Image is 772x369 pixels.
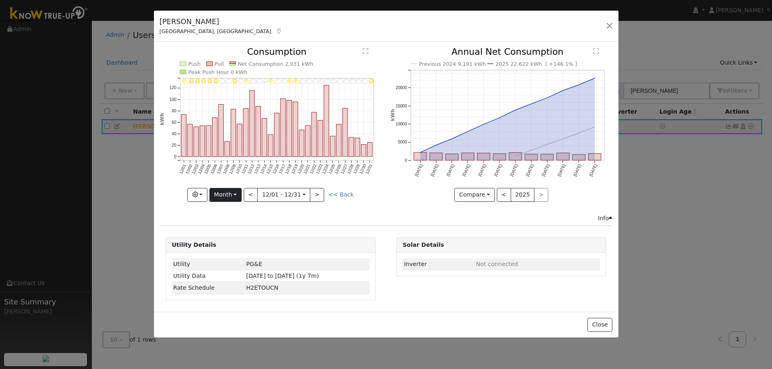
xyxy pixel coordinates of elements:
[171,120,176,125] text: 60
[185,163,193,175] text: 12/02
[299,130,304,157] rect: onclick=""
[160,28,271,34] span: [GEOGRAPHIC_DATA], [GEOGRAPHIC_DATA]
[577,132,581,135] circle: onclick=""
[197,163,206,175] text: 12/04
[557,163,566,177] text: [DATE]
[238,61,313,67] text: Net Consumption 2,031 kWh
[452,47,564,57] text: Annual Net Consumption
[234,163,243,175] text: 12/10
[171,109,176,113] text: 80
[287,79,294,84] i: 12/18 - PartlyCloudy
[418,151,422,154] circle: onclick=""
[188,69,247,75] text: Peak Push Hour 0 kWh
[430,153,443,161] rect: onclick=""
[271,163,280,175] text: 12/16
[396,86,407,90] text: 20000
[171,132,176,136] text: 40
[496,61,577,67] text: 2025 22,622 kWh [ +146.1% ]
[274,113,279,157] rect: onclick=""
[545,143,549,146] circle: onclick=""
[225,79,232,84] i: 12/08 - MostlyCloudy
[446,154,458,160] rect: onclick=""
[194,127,198,157] rect: onclick=""
[280,99,285,157] rect: onclick=""
[403,242,444,248] strong: Solar Details
[356,79,362,84] i: 12/29 - MostlyCloudy
[172,242,216,248] strong: Utility Details
[209,163,218,175] text: 12/06
[214,61,224,67] text: Pull
[315,163,324,175] text: 12/23
[200,126,205,157] rect: onclick=""
[461,153,474,161] rect: onclick=""
[212,118,217,157] rect: onclick=""
[276,28,283,34] a: Map
[240,163,249,175] text: 12/11
[303,163,311,175] text: 12/21
[207,79,212,84] i: 12/05 - Clear
[187,124,192,157] rect: onclick=""
[343,108,347,157] rect: onclick=""
[336,125,341,157] rect: onclick=""
[349,138,354,157] rect: onclick=""
[312,79,319,84] i: 12/22 - Cloudy
[557,153,570,161] rect: onclick=""
[247,163,255,175] text: 12/12
[195,79,200,84] i: 12/03 - Clear
[343,79,350,84] i: 12/27 - Cloudy
[321,163,330,175] text: 12/24
[209,188,242,202] button: Month
[178,163,187,175] text: 12/01
[561,89,565,92] circle: onclick=""
[290,163,299,175] text: 12/19
[327,163,336,175] text: 12/25
[214,79,218,84] i: 12/06 - Clear
[363,48,368,54] text: 
[593,48,599,54] text: 
[434,144,438,147] circle: onclick=""
[346,163,355,175] text: 12/28
[367,143,372,157] rect: onclick=""
[430,163,439,177] text: [DATE]
[561,137,565,141] circle: onclick=""
[358,163,367,175] text: 12/30
[256,79,263,84] i: 12/13 - Cloudy
[203,163,212,175] text: 12/05
[172,258,245,270] td: Utility
[593,77,596,80] circle: onclick=""
[530,103,533,106] circle: onclick=""
[482,123,485,126] circle: onclick=""
[352,163,361,175] text: 12/29
[514,109,517,112] circle: onclick=""
[265,163,274,175] text: 12/15
[244,79,250,84] i: 12/11 - PartlyCloudy
[330,136,335,157] rect: onclick=""
[169,97,176,102] text: 100
[318,79,325,84] i: 12/23 - Cloudy
[466,130,469,133] circle: onclick=""
[247,47,307,57] text: Consumption
[390,109,396,121] text: kWh
[405,158,407,163] text: 0
[589,163,598,177] text: [DATE]
[294,79,300,84] i: 12/19 - PartlyCloudy
[181,115,186,157] rect: onclick=""
[253,163,262,175] text: 12/13
[300,79,306,84] i: 12/20 - MostlyCloudy
[589,154,601,160] rect: onclick=""
[493,154,506,161] rect: onclick=""
[172,282,245,294] td: Rate Schedule
[525,163,534,177] text: [DATE]
[593,125,596,129] circle: onclick=""
[365,163,373,175] text: 12/31
[201,79,206,84] i: 12/04 - Clear
[188,61,201,67] text: Push
[256,107,260,157] rect: onclick=""
[246,261,262,267] span: ID: 17328876, authorized: 09/25/25
[396,104,407,108] text: 15000
[573,155,585,161] rect: onclick=""
[237,124,242,157] rect: onclick=""
[309,163,317,175] text: 12/22
[361,145,366,157] rect: onclick=""
[587,318,612,332] button: Close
